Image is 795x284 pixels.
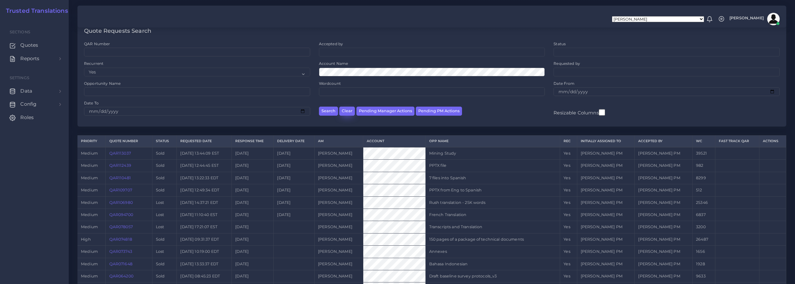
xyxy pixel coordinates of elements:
a: QAR071648 [109,262,132,266]
a: QAR110481 [109,176,131,180]
td: Lost [152,196,177,209]
td: [PERSON_NAME] PM [577,270,635,282]
label: Date From [554,81,574,86]
span: medium [81,274,98,278]
td: 512 [693,184,715,196]
td: 26487 [693,233,715,245]
td: [PERSON_NAME] PM [635,196,693,209]
td: [DATE] 12:44:45 EST [177,160,232,172]
th: Status [152,136,177,147]
span: Data [20,88,32,94]
label: Recurrent [84,61,103,66]
td: [PERSON_NAME] PM [577,184,635,196]
td: [PERSON_NAME] PM [577,209,635,221]
th: Fast Track QAR [715,136,759,147]
td: 1656 [693,246,715,258]
td: Bahasa Indonesian [425,258,560,270]
a: Config [5,98,64,111]
td: [PERSON_NAME] PM [577,196,635,209]
a: QAR106980 [109,200,133,205]
td: [PERSON_NAME] PM [635,184,693,196]
td: [PERSON_NAME] [314,246,363,258]
span: medium [81,163,98,168]
td: [PERSON_NAME] [314,209,363,221]
td: [PERSON_NAME] [314,196,363,209]
td: [DATE] [274,184,315,196]
td: Sold [152,270,177,282]
td: [DATE] 09:31:37 EDT [177,233,232,245]
td: 1928 [693,258,715,270]
span: medium [81,212,98,217]
th: REC [560,136,577,147]
th: Quote Number [106,136,152,147]
span: medium [81,262,98,266]
td: [DATE] 11:10:40 EST [177,209,232,221]
input: Resizable Columns [599,108,605,116]
td: French Translation [425,209,560,221]
td: [DATE] [232,184,274,196]
th: Account [363,136,425,147]
td: [PERSON_NAME] [314,258,363,270]
span: [PERSON_NAME] [729,16,764,20]
td: [DATE] [232,233,274,245]
a: QAR109707 [109,188,132,192]
td: [DATE] 13:44:09 EST [177,147,232,160]
span: Quotes [20,42,38,49]
td: [PERSON_NAME] [314,233,363,245]
td: 39521 [693,147,715,160]
td: [DATE] 13:33:37 EDT [177,258,232,270]
span: Roles [20,114,34,121]
a: QAR074818 [109,237,132,242]
span: medium [81,200,98,205]
td: Transcripts and Translation [425,221,560,233]
th: AM [314,136,363,147]
span: Config [20,101,37,108]
td: [PERSON_NAME] PM [577,147,635,160]
td: [DATE] 13:22:33 EDT [177,172,232,184]
td: [PERSON_NAME] PM [635,209,693,221]
td: Lost [152,246,177,258]
td: [PERSON_NAME] PM [577,160,635,172]
td: [PERSON_NAME] [314,160,363,172]
td: PPTX file [425,160,560,172]
td: [PERSON_NAME] [314,147,363,160]
td: [DATE] [274,209,315,221]
td: Yes [560,221,577,233]
a: [PERSON_NAME]avatar [726,13,782,25]
td: Sold [152,160,177,172]
span: medium [81,176,98,180]
label: Opportunity Name [84,81,121,86]
a: QAR064200 [109,274,133,278]
td: [PERSON_NAME] PM [577,172,635,184]
td: Yes [560,233,577,245]
span: medium [81,249,98,254]
td: Sold [152,147,177,160]
td: [DATE] [232,172,274,184]
a: QAR073743 [109,249,132,254]
label: Requested by [554,61,580,66]
a: Data [5,84,64,98]
a: QAR112439 [109,163,131,168]
td: Lost [152,221,177,233]
td: [DATE] [232,270,274,282]
td: [PERSON_NAME] PM [577,258,635,270]
td: [PERSON_NAME] PM [635,270,693,282]
td: [DATE] [274,172,315,184]
td: [PERSON_NAME] [314,221,363,233]
td: [PERSON_NAME] PM [635,233,693,245]
td: [PERSON_NAME] PM [635,147,693,160]
td: 150 pages of a package of technical documents [425,233,560,245]
a: Roles [5,111,64,124]
td: [DATE] 14:37:21 EDT [177,196,232,209]
td: [PERSON_NAME] PM [635,160,693,172]
td: [DATE] [274,147,315,160]
td: [PERSON_NAME] PM [635,246,693,258]
td: 6837 [693,209,715,221]
td: Sold [152,184,177,196]
td: [DATE] [232,258,274,270]
td: Mining Study [425,147,560,160]
label: Date To [84,100,99,106]
th: Opp Name [425,136,560,147]
button: Clear [339,107,355,116]
td: Sold [152,233,177,245]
